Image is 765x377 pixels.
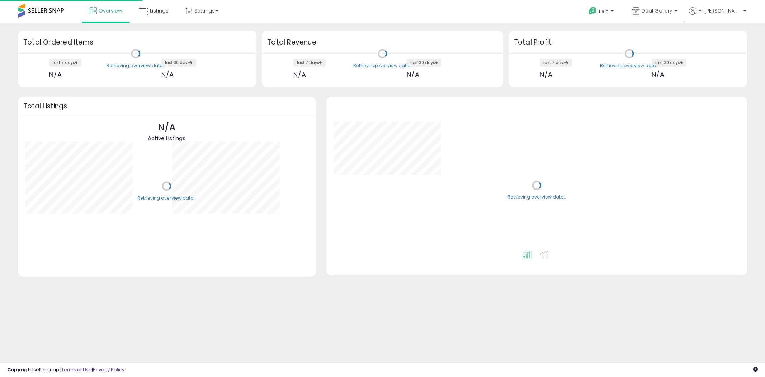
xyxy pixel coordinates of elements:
span: Listings [150,7,169,14]
span: Help [599,8,609,14]
a: Hi [PERSON_NAME] [689,7,746,23]
span: Deal Gallery [642,7,672,14]
span: Overview [99,7,122,14]
div: Retrieving overview data.. [507,194,566,201]
div: Retrieving overview data.. [107,62,165,69]
span: Hi [PERSON_NAME] [698,7,741,14]
div: Retrieving overview data.. [137,195,196,201]
div: Retrieving overview data.. [353,62,412,69]
div: Retrieving overview data.. [600,62,658,69]
i: Get Help [588,6,597,15]
a: Help [583,1,621,23]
